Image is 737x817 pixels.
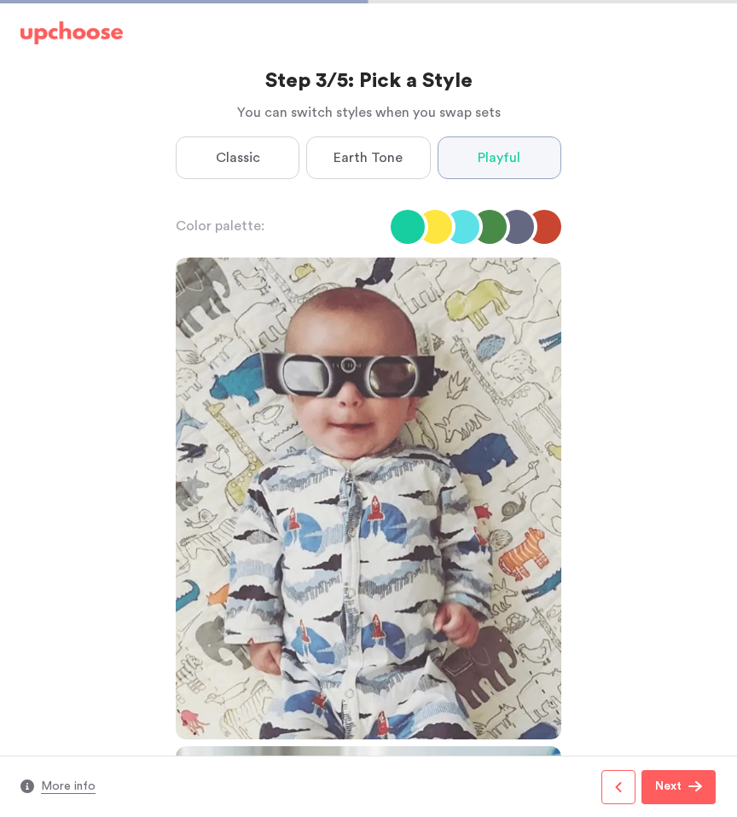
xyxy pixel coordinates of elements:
[655,777,682,797] p: Next
[216,148,260,168] span: Classic
[176,258,561,739] img: Playful 1
[176,68,561,96] h2: Step 3/5: Pick a Style
[478,148,520,168] span: Playful
[41,777,96,797] button: More info
[176,102,561,123] p: You can switch styles when you swap sets
[20,21,123,45] img: UpChoose
[641,770,716,804] button: Next
[334,148,403,168] span: Earth Tone
[176,218,264,235] div: Color palette:
[20,21,123,53] a: UpChoose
